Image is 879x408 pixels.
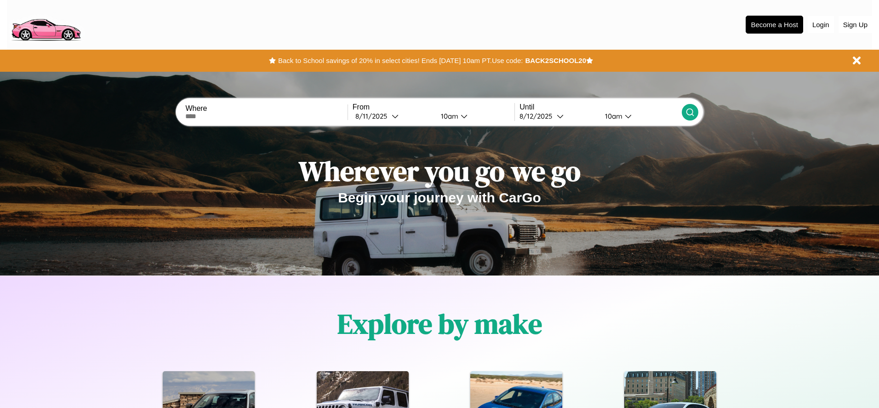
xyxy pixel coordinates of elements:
h1: Explore by make [337,305,542,343]
img: logo [7,5,85,43]
div: 8 / 12 / 2025 [519,112,557,121]
button: 10am [598,111,681,121]
button: Login [808,16,834,33]
button: 10am [434,111,514,121]
div: 10am [600,112,625,121]
button: Sign Up [839,16,872,33]
label: From [353,103,514,111]
label: Until [519,103,681,111]
div: 8 / 11 / 2025 [355,112,392,121]
div: 10am [436,112,461,121]
button: 8/11/2025 [353,111,434,121]
label: Where [185,104,347,113]
b: BACK2SCHOOL20 [525,57,586,64]
button: Back to School savings of 20% in select cities! Ends [DATE] 10am PT.Use code: [276,54,525,67]
button: Become a Host [746,16,803,34]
